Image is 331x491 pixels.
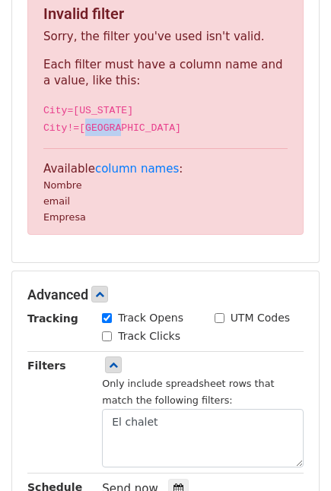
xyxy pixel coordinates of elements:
[43,57,288,89] p: Each filter must have a column name and a value, like this:
[255,418,331,491] div: Widget de chat
[95,162,179,176] a: column names
[118,310,183,326] label: Track Opens
[43,179,82,191] small: Nombre
[43,211,86,223] small: Empresa
[231,310,290,326] label: UTM Codes
[102,378,274,407] small: Only include spreadsheet rows that match the following filters:
[255,418,331,491] iframe: Chat Widget
[43,195,70,207] small: email
[43,105,181,134] code: City=[US_STATE] City!=[GEOGRAPHIC_DATA]
[118,328,180,344] label: Track Clicks
[27,312,78,325] strong: Tracking
[27,360,66,372] strong: Filters
[43,5,288,23] h4: Invalid filter
[43,161,288,225] p: Available :
[43,29,288,45] p: Sorry, the filter you've used isn't valid.
[27,287,304,303] h5: Advanced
